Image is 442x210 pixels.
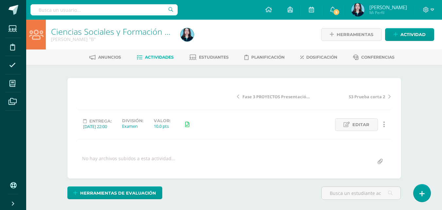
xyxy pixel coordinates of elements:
span: 5 [333,9,340,16]
span: Estudiantes [199,55,229,60]
label: División: [122,118,143,123]
span: Dosificación [306,55,337,60]
div: [DATE] 22:00 [83,124,112,129]
h1: Ciencias Sociales y Formación Ciudadana [51,27,173,36]
span: Herramientas de evaluación [80,187,156,199]
span: S3 Prueba corta 2 [349,94,385,100]
span: Entrega: [89,119,112,124]
input: Busca un usuario... [30,4,178,15]
a: Dosificación [300,52,337,63]
a: Anuncios [89,52,121,63]
a: Planificación [244,52,285,63]
a: Actividades [137,52,174,63]
span: Fase 3 PROYECTOS Presentación y diseño [PERSON_NAME] visual [242,94,312,100]
span: Herramientas [337,29,373,41]
a: Estudiantes [189,52,229,63]
div: 10.0 pts [154,123,170,129]
img: 58a3fbeca66addd3cac8df0ed67b710d.png [181,28,194,41]
div: Quinto Bachillerato 'B' [51,36,173,42]
span: Actividad [400,29,426,41]
input: Busca un estudiante aquí... [322,187,400,200]
span: Anuncios [98,55,121,60]
a: S3 Prueba corta 2 [314,93,391,100]
a: Fase 3 PROYECTOS Presentación y diseño [PERSON_NAME] visual [237,93,314,100]
span: Conferencias [361,55,395,60]
a: Herramientas de evaluación [67,186,162,199]
a: Actividad [385,28,434,41]
div: Examen [122,123,143,129]
span: [PERSON_NAME] [369,4,407,10]
a: Herramientas [321,28,382,41]
div: No hay archivos subidos a esta actividad... [82,155,175,168]
span: Editar [352,119,369,131]
span: Mi Perfil [369,10,407,15]
span: Planificación [251,55,285,60]
img: 58a3fbeca66addd3cac8df0ed67b710d.png [351,3,364,16]
span: Actividades [145,55,174,60]
label: Valor: [154,118,170,123]
a: Ciencias Sociales y Formación Ciudadana [51,26,204,37]
a: Conferencias [353,52,395,63]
